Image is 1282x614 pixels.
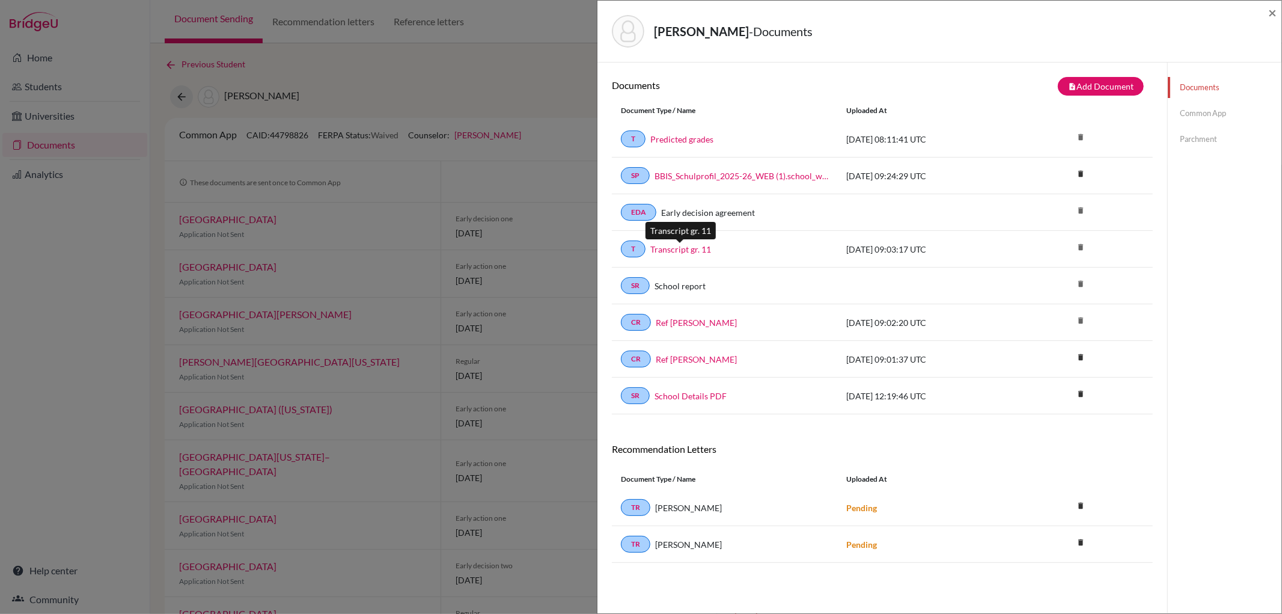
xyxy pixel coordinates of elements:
[837,390,1018,402] div: [DATE] 12:19:46 UTC
[621,277,650,294] a: SR
[621,130,646,147] a: T
[621,387,650,404] a: SR
[1072,348,1090,366] i: delete
[749,24,813,38] span: - Documents
[655,170,828,182] a: BBIS_Schulprofil_2025-26_WEB (1).school_wide
[1168,129,1281,150] a: Parchment
[837,353,1018,366] div: [DATE] 09:01:37 UTC
[837,170,1018,182] div: [DATE] 09:24:29 UTC
[656,316,737,329] a: Ref [PERSON_NAME]
[1072,533,1090,551] i: delete
[1072,167,1090,183] a: delete
[654,24,749,38] strong: [PERSON_NAME]
[837,105,1018,116] div: Uploaded at
[655,280,706,292] a: School report
[837,316,1018,329] div: [DATE] 09:02:20 UTC
[621,241,646,257] a: T
[1072,312,1090,330] i: delete
[612,443,1153,455] h6: Recommendation Letters
[846,539,877,550] strong: Pending
[1168,77,1281,98] a: Documents
[1072,497,1090,515] i: delete
[621,351,651,367] a: CR
[1072,350,1090,366] a: delete
[1058,77,1144,96] button: note_addAdd Document
[650,133,713,146] a: Predicted grades
[655,538,722,551] span: [PERSON_NAME]
[621,499,650,516] a: TR
[1068,82,1076,91] i: note_add
[837,243,1018,256] div: [DATE] 09:03:17 UTC
[846,503,877,513] strong: Pending
[661,206,755,219] a: Early decision agreement
[1072,535,1090,551] a: delete
[621,314,651,331] a: CR
[1072,238,1090,256] i: delete
[655,502,722,514] span: [PERSON_NAME]
[655,390,727,402] a: School Details PDF
[1072,128,1090,146] i: delete
[650,243,711,256] a: Transcript gr. 11
[837,474,1018,485] div: Uploaded at
[1072,165,1090,183] i: delete
[1072,499,1090,515] a: delete
[837,133,1018,146] div: [DATE] 08:11:41 UTC
[612,105,837,116] div: Document Type / Name
[1072,387,1090,403] a: delete
[1268,5,1277,20] button: Close
[1072,275,1090,293] i: delete
[656,353,737,366] a: Ref [PERSON_NAME]
[646,222,716,239] div: Transcript gr. 11
[621,167,650,184] a: SP
[1072,385,1090,403] i: delete
[621,204,656,221] a: EDA
[621,536,650,553] a: TR
[1268,4,1277,21] span: ×
[612,474,837,485] div: Document Type / Name
[1168,103,1281,124] a: Common App
[1072,201,1090,220] i: delete
[612,79,882,91] h6: Documents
